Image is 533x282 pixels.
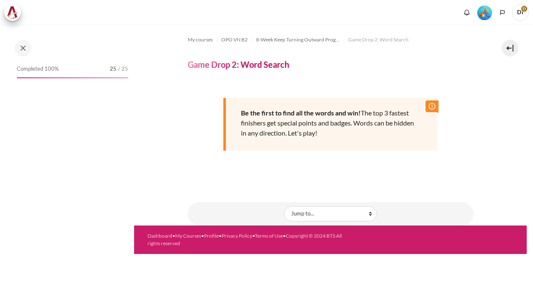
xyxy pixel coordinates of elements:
[188,33,473,46] nav: Navigation bar
[147,233,172,239] a: Dashboard
[17,77,128,78] div: 100%
[7,6,18,19] img: Architeck
[512,4,529,21] span: DT
[188,59,289,70] h4: Game Drop 2: Word Search
[221,36,248,44] span: OPO VN B2
[348,35,409,45] a: Game Drop 2: Word Search
[221,35,248,45] a: OPO VN B2
[256,36,340,44] span: 8-Week Keep Turning Outward Program
[188,36,213,44] span: My courses
[461,6,473,19] div: Show notification window with no new notifications
[256,35,340,45] a: 8-Week Keep Turning Outward Program
[134,25,527,226] section: Content
[255,233,283,239] a: Terms of Use
[512,4,529,21] a: User menu
[118,65,128,73] span: / 25
[241,108,418,138] p: The top 3 fastest finishers get special points and badges. Words can be hidden in any direction. ...
[110,65,116,73] span: 25
[222,233,252,239] a: Privacy Policy
[348,36,409,44] span: Game Drop 2: Word Search
[175,233,201,239] a: My Courses
[477,5,492,20] img: Level #5
[204,233,219,239] a: Profile
[241,109,361,117] strong: Be the first to find all the words and win!
[17,65,59,73] span: Completed 100%
[188,35,213,45] a: My courses
[4,4,25,21] a: Architeck Architeck
[496,6,509,19] button: Languages
[474,5,495,20] a: Level #5
[147,232,344,247] div: • • • • •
